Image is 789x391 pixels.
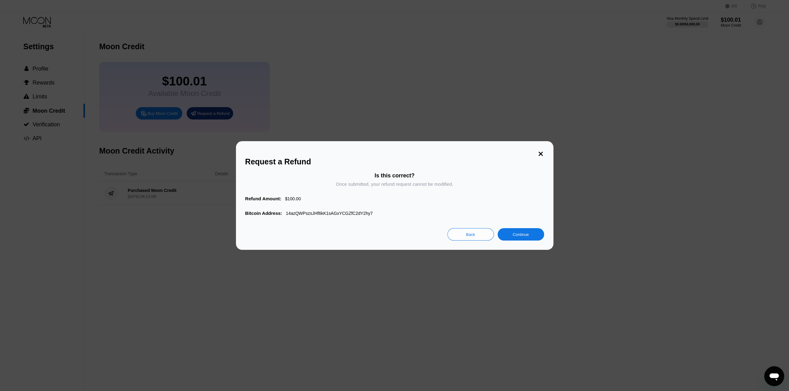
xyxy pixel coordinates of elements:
[512,232,529,237] div: Continue
[336,181,453,187] div: Once submitted, your refund request cannot be modified.
[245,211,282,216] div: Bitcoin Address:
[375,172,414,179] div: Is this correct?
[245,196,281,201] div: Refund Amount:
[447,228,494,241] div: Back
[764,366,784,386] iframe: Button to launch messaging window
[285,196,301,201] div: $ 100.00
[466,232,475,237] div: Back
[245,157,544,166] div: Request a Refund
[498,228,544,241] div: Continue
[286,211,373,216] div: 14azQWPszsJHf6kK1sAGxYCGZfC2dY2hy7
